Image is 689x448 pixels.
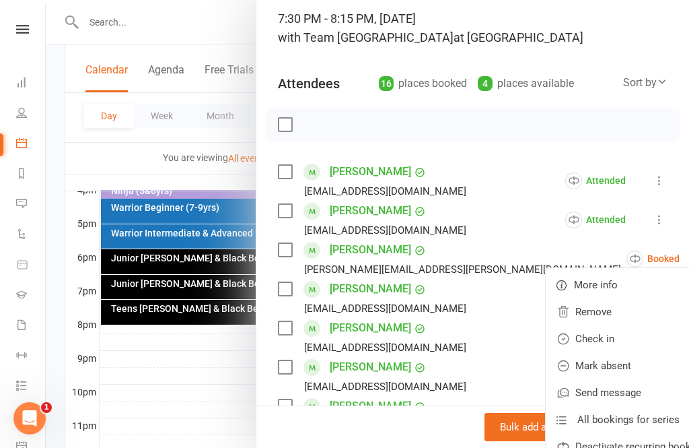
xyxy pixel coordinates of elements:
[304,222,466,239] div: [EMAIL_ADDRESS][DOMAIN_NAME]
[577,412,680,428] span: All bookings for series
[330,239,411,261] a: [PERSON_NAME]
[565,212,626,228] div: Attended
[304,183,466,200] div: [EMAIL_ADDRESS][DOMAIN_NAME]
[330,278,411,300] a: [PERSON_NAME]
[484,413,601,441] button: Bulk add attendees
[379,74,467,93] div: places booked
[278,30,454,44] span: with Team [GEOGRAPHIC_DATA]
[330,200,411,222] a: [PERSON_NAME]
[16,160,46,190] a: Reports
[574,277,618,293] span: More info
[304,300,466,317] div: [EMAIL_ADDRESS][DOMAIN_NAME]
[13,402,46,435] iframe: Intercom live chat
[330,317,411,339] a: [PERSON_NAME]
[278,9,667,47] div: 7:30 PM - 8:15 PM, [DATE]
[304,378,466,395] div: [EMAIL_ADDRESS][DOMAIN_NAME]
[478,76,493,91] div: 4
[330,395,411,417] a: [PERSON_NAME]
[330,161,411,183] a: [PERSON_NAME]
[330,356,411,378] a: [PERSON_NAME]
[478,74,574,93] div: places available
[278,74,340,93] div: Attendees
[16,99,46,129] a: People
[16,69,46,99] a: Dashboard
[304,261,621,278] div: [PERSON_NAME][EMAIL_ADDRESS][PERSON_NAME][DOMAIN_NAME]
[626,251,680,267] div: Booked
[454,30,583,44] span: at [GEOGRAPHIC_DATA]
[565,172,626,189] div: Attended
[16,129,46,160] a: Calendar
[41,402,52,413] span: 1
[304,339,466,356] div: [EMAIL_ADDRESS][DOMAIN_NAME]
[16,251,46,281] a: Product Sales
[379,76,394,91] div: 16
[623,74,667,92] div: Sort by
